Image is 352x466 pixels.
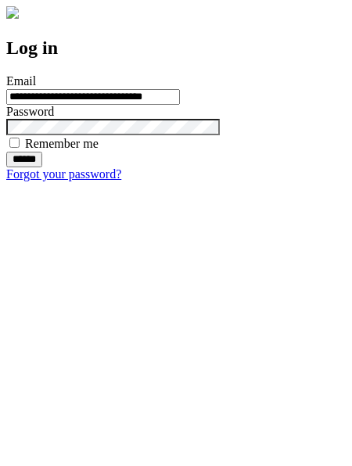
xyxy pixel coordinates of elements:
[6,6,19,19] img: logo-4e3dc11c47720685a147b03b5a06dd966a58ff35d612b21f08c02c0306f2b779.png
[6,105,54,118] label: Password
[6,167,121,181] a: Forgot your password?
[6,74,36,88] label: Email
[6,38,346,59] h2: Log in
[25,137,99,150] label: Remember me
